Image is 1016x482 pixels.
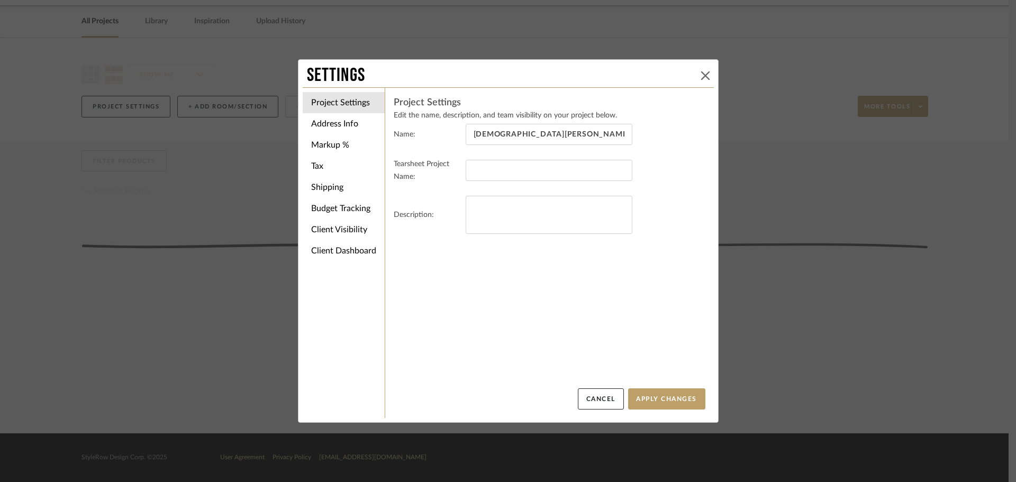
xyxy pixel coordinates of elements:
label: Tearsheet Project Name: [394,158,461,183]
li: Shipping [303,177,385,198]
li: Markup % [303,134,385,156]
li: Client Visibility [303,219,385,240]
li: Address Info [303,113,385,134]
p: Edit the name, description, and team visibility on your project below. [394,111,705,120]
li: Client Dashboard [303,240,385,261]
button: Cancel [578,388,624,410]
button: Apply Changes [628,388,705,410]
li: Project Settings [303,92,385,113]
div: Settings [307,64,697,87]
h4: Project Settings [394,96,705,109]
label: Name: [394,128,461,141]
label: Description: [394,208,461,221]
li: Tax [303,156,385,177]
li: Budget Tracking [303,198,385,219]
